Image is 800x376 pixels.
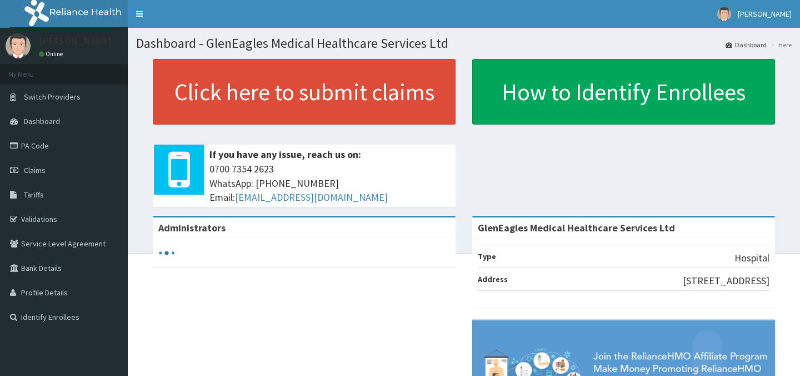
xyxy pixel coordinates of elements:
b: Address [478,274,508,284]
b: Administrators [158,221,226,234]
span: Switch Providers [24,92,81,102]
img: User Image [717,7,731,21]
h1: Dashboard - GlenEagles Medical Healthcare Services Ltd [136,36,792,51]
p: [PERSON_NAME] [39,36,112,46]
b: If you have any issue, reach us on: [209,148,361,161]
span: Dashboard [24,116,60,126]
p: [STREET_ADDRESS] [683,274,769,288]
svg: audio-loading [158,245,175,261]
a: [EMAIL_ADDRESS][DOMAIN_NAME] [235,191,388,204]
li: Here [768,40,792,50]
b: Type [478,251,496,261]
a: How to Identify Enrollees [472,59,775,125]
p: Hospital [734,251,769,265]
a: Online [39,50,66,58]
span: Tariffs [24,190,44,200]
span: [PERSON_NAME] [738,9,792,19]
a: Dashboard [726,40,767,50]
span: 0700 7354 2623 WhatsApp: [PHONE_NUMBER] Email: [209,162,450,205]
span: Claims [24,165,46,175]
strong: GlenEagles Medical Healthcare Services Ltd [478,221,675,234]
img: User Image [6,33,31,58]
a: Click here to submit claims [153,59,456,125]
